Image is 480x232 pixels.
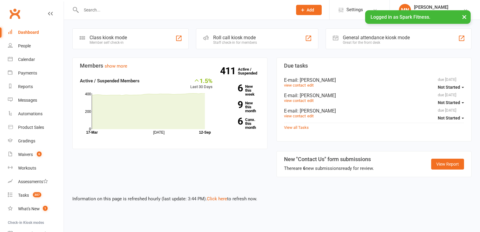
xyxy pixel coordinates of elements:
[18,206,40,211] div: What's New
[459,10,470,23] button: ×
[8,107,64,121] a: Automations
[222,118,260,129] a: 6Canx. this month
[18,111,43,116] div: Automations
[222,101,260,113] a: 9New this month
[438,100,460,105] span: Not Started
[284,125,309,130] a: View all Tasks
[8,26,64,39] a: Dashboard
[284,93,464,98] div: E-mail
[307,8,314,12] span: Add
[80,63,260,69] h3: Members
[284,83,306,87] a: view contact
[105,63,127,69] a: show more
[213,40,257,45] div: Staff check-in for members
[90,40,127,45] div: Member self check-in
[284,108,464,114] div: E-mail
[346,3,363,17] span: Settings
[79,6,288,14] input: Search...
[18,125,44,130] div: Product Sales
[284,114,306,118] a: view contact
[64,187,480,202] div: Information on this page is refreshed hourly (last update: 3:44 PM). to refresh now.
[284,77,464,83] div: E-mail
[18,43,31,48] div: People
[18,138,35,143] div: Gradings
[18,57,35,62] div: Calendar
[8,53,64,66] a: Calendar
[303,166,306,171] strong: 6
[8,134,64,148] a: Gradings
[190,77,213,84] div: 1.5%
[190,77,213,90] div: Last 30 Days
[343,40,410,45] div: Great for the front desk
[284,165,374,172] div: There are new submissions ready for review.
[222,100,243,109] strong: 9
[8,148,64,161] a: Waivers 6
[399,4,411,16] div: MN
[8,94,64,107] a: Messages
[222,84,260,96] a: 6New this week
[18,30,39,35] div: Dashboard
[7,6,22,21] a: Clubworx
[297,108,336,114] span: : [PERSON_NAME]
[8,202,64,216] a: What's New1
[18,71,37,75] div: Payments
[18,152,33,157] div: Waivers
[284,63,464,69] h3: Due tasks
[438,116,460,120] span: Not Started
[80,78,140,84] strong: Active / Suspended Members
[307,83,314,87] a: edit
[8,161,64,175] a: Workouts
[8,80,64,94] a: Reports
[438,97,464,108] button: Not Started
[8,189,64,202] a: Tasks 307
[37,151,42,157] span: 6
[213,35,257,40] div: Roll call kiosk mode
[18,84,33,89] div: Reports
[43,206,48,211] span: 1
[431,159,464,170] a: View Report
[33,192,41,197] span: 307
[438,85,460,90] span: Not Started
[414,5,448,10] div: [PERSON_NAME]
[18,98,37,103] div: Messages
[222,84,243,93] strong: 6
[284,98,306,103] a: view contact
[297,77,336,83] span: : [PERSON_NAME]
[297,93,336,98] span: : [PERSON_NAME]
[307,98,314,103] a: edit
[18,166,36,170] div: Workouts
[8,175,64,189] a: Assessments
[343,35,410,40] div: General attendance kiosk mode
[438,82,464,93] button: Not Started
[438,113,464,123] button: Not Started
[238,63,264,80] a: 411Active / Suspended
[371,14,430,20] span: Logged in as Spark Fitness.
[90,35,127,40] div: Class kiosk mode
[8,39,64,53] a: People
[18,193,29,198] div: Tasks
[222,117,243,126] strong: 6
[18,179,48,184] div: Assessments
[284,156,374,162] h3: New "Contact Us" form submissions
[8,121,64,134] a: Product Sales
[207,196,227,202] a: Click here
[220,66,238,75] strong: 411
[296,5,322,15] button: Add
[8,66,64,80] a: Payments
[307,114,314,118] a: edit
[414,10,448,15] div: Spark Fitness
